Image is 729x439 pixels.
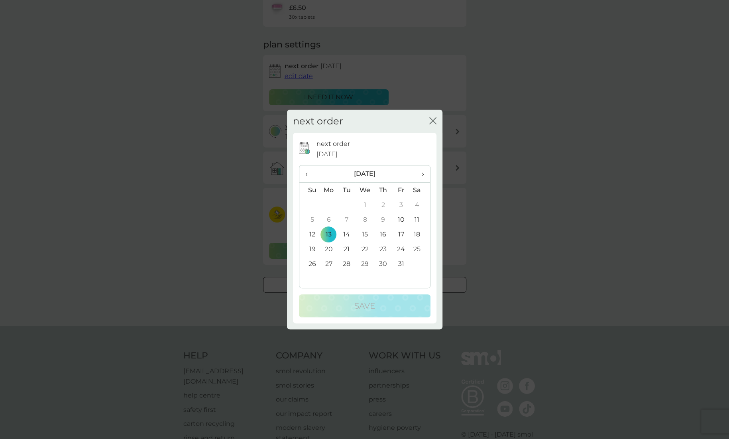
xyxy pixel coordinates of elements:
td: 25 [410,242,430,256]
td: 27 [320,256,338,271]
th: Fr [392,183,410,198]
p: next order [316,139,350,149]
td: 15 [356,227,374,242]
span: [DATE] [316,149,338,159]
th: Sa [410,183,430,198]
td: 28 [338,256,356,271]
span: › [416,165,424,182]
button: Save [299,294,430,317]
td: 20 [320,242,338,256]
td: 8 [356,212,374,227]
th: Su [299,183,320,198]
td: 23 [374,242,392,256]
p: Save [354,299,375,312]
th: [DATE] [320,165,410,183]
td: 1 [356,197,374,212]
td: 12 [299,227,320,242]
td: 29 [356,256,374,271]
td: 11 [410,212,430,227]
th: Tu [338,183,356,198]
th: Th [374,183,392,198]
td: 17 [392,227,410,242]
button: close [429,117,436,126]
th: Mo [320,183,338,198]
td: 14 [338,227,356,242]
td: 4 [410,197,430,212]
th: We [356,183,374,198]
td: 18 [410,227,430,242]
td: 13 [320,227,338,242]
td: 21 [338,242,356,256]
td: 16 [374,227,392,242]
td: 2 [374,197,392,212]
td: 22 [356,242,374,256]
h2: next order [293,116,343,127]
td: 7 [338,212,356,227]
td: 26 [299,256,320,271]
td: 10 [392,212,410,227]
td: 9 [374,212,392,227]
td: 30 [374,256,392,271]
span: ‹ [305,165,314,182]
td: 19 [299,242,320,256]
td: 3 [392,197,410,212]
td: 24 [392,242,410,256]
td: 6 [320,212,338,227]
td: 31 [392,256,410,271]
td: 5 [299,212,320,227]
